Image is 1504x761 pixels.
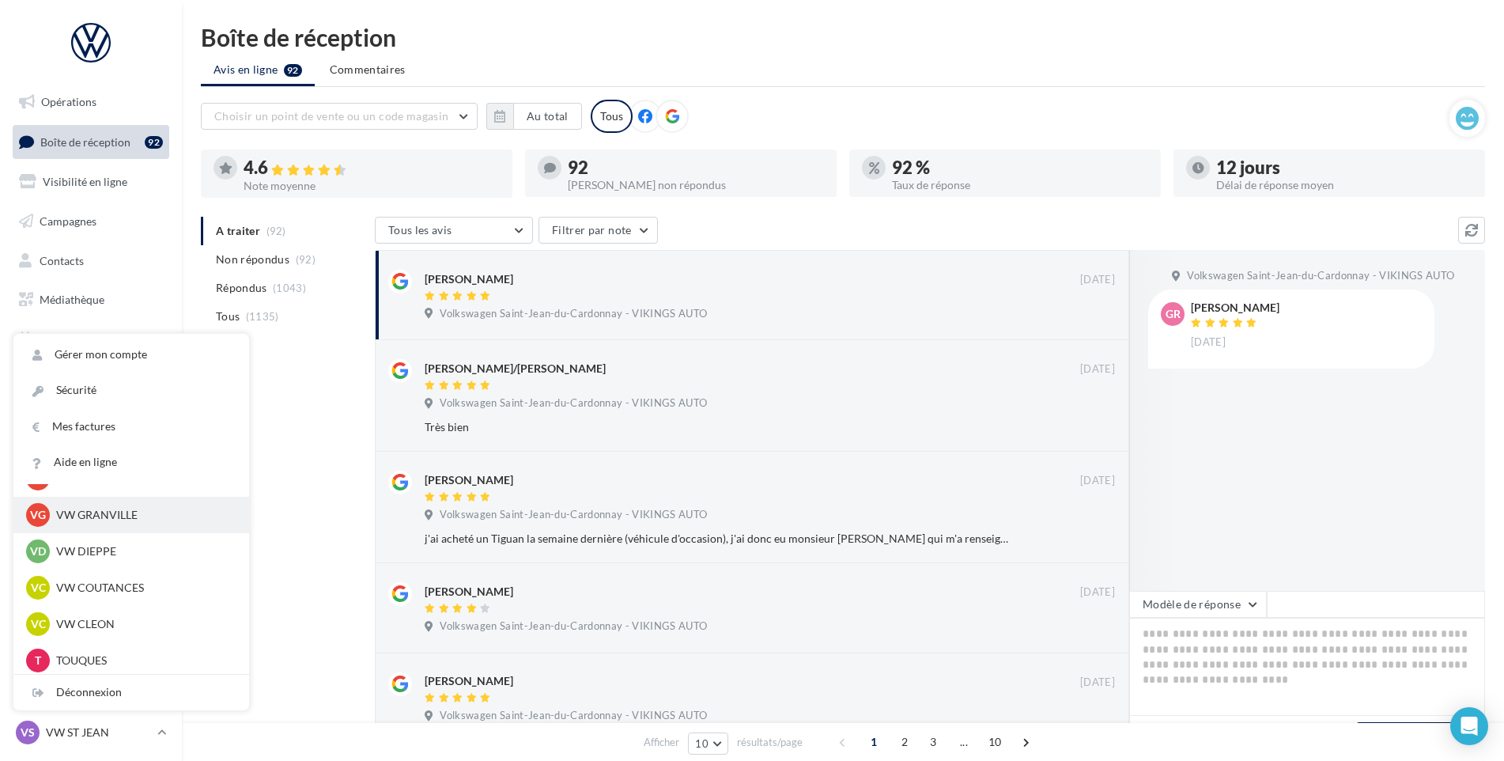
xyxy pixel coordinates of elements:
span: Volkswagen Saint-Jean-du-Cardonnay - VIKINGS AUTO [440,619,707,634]
span: Commentaires [330,62,406,78]
a: Gérer mon compte [13,337,249,373]
a: Sécurité [13,373,249,408]
button: Au total [486,103,582,130]
span: 10 [695,737,709,750]
span: Boîte de réception [40,134,130,148]
button: Tous les avis [375,217,533,244]
a: Opérations [9,85,172,119]
p: VW GRANVILLE [56,507,230,523]
span: Choisir un point de vente ou un code magasin [214,109,448,123]
span: 10 [982,729,1008,755]
a: Visibilité en ligne [9,165,172,199]
div: [PERSON_NAME] [425,584,513,600]
span: Opérations [41,95,96,108]
button: Modèle de réponse [1129,591,1267,618]
span: Médiathèque [40,293,104,306]
span: VD [30,543,46,559]
p: TOUQUES [56,653,230,668]
div: Open Intercom Messenger [1450,707,1488,745]
div: [PERSON_NAME] [1191,302,1279,313]
div: Taux de réponse [892,180,1148,191]
div: [PERSON_NAME] [425,673,513,689]
a: Campagnes [9,205,172,238]
span: [DATE] [1080,585,1115,600]
div: j'ai acheté un Tiguan la semaine dernière (véhicule d'occasion), j'ai donc eu monsieur [PERSON_NA... [425,531,1012,547]
div: Boîte de réception [201,25,1485,49]
span: Volkswagen Saint-Jean-du-Cardonnay - VIKINGS AUTO [1187,269,1454,283]
button: 10 [688,733,728,755]
div: Déconnexion [13,675,249,710]
span: Contacts [40,253,84,267]
button: Filtrer par note [538,217,658,244]
a: VS VW ST JEAN [13,717,169,748]
span: Répondus [216,280,267,296]
a: Contacts [9,244,172,278]
span: [DATE] [1080,474,1115,488]
span: Volkswagen Saint-Jean-du-Cardonnay - VIKINGS AUTO [440,709,707,723]
p: VW ST JEAN [46,725,151,740]
span: VS [21,725,35,740]
span: 1 [861,729,886,755]
div: [PERSON_NAME] non répondus [568,180,824,191]
span: [DATE] [1080,676,1115,690]
span: Tous les avis [388,223,452,237]
a: Médiathèque [9,283,172,316]
span: VG [30,507,46,523]
span: ... [951,729,977,755]
span: (1043) [273,282,306,294]
span: VC [31,580,46,596]
div: [PERSON_NAME] [425,271,513,287]
span: (92) [296,253,316,266]
div: 4.6 [244,159,500,177]
a: PLV et print personnalisable [9,362,172,409]
span: Calendrier [40,332,93,346]
div: 92 [145,136,163,149]
p: VW CLEON [56,616,230,632]
div: Très bien [425,419,1012,435]
div: Note moyenne [244,180,500,191]
span: Campagnes [40,214,96,228]
span: 2 [892,729,917,755]
span: Gr [1166,306,1181,322]
a: Calendrier [9,323,172,356]
div: [PERSON_NAME]/[PERSON_NAME] [425,361,606,377]
span: Volkswagen Saint-Jean-du-Cardonnay - VIKINGS AUTO [440,396,707,411]
a: Campagnes DataOnDemand [9,415,172,461]
span: [DATE] [1191,335,1226,350]
p: VW COUTANCES [56,580,230,596]
span: Non répondus [216,252,289,267]
span: 3 [920,729,946,755]
a: Boîte de réception92 [9,125,172,159]
span: T [35,653,41,668]
span: Tous [216,309,240,324]
div: Délai de réponse moyen [1216,180,1472,191]
div: [PERSON_NAME] [425,472,513,488]
span: Volkswagen Saint-Jean-du-Cardonnay - VIKINGS AUTO [440,508,707,522]
span: [DATE] [1080,362,1115,377]
a: Mes factures [13,409,249,445]
span: VC [31,616,46,632]
span: Visibilité en ligne [43,175,127,188]
span: (1135) [246,310,279,323]
span: Volkswagen Saint-Jean-du-Cardonnay - VIKINGS AUTO [440,307,707,321]
button: Choisir un point de vente ou un code magasin [201,103,478,130]
span: résultats/page [737,735,803,750]
div: 92 % [892,159,1148,176]
p: VW DIEPPE [56,543,230,559]
div: Tous [591,100,633,133]
a: Aide en ligne [13,445,249,480]
span: Afficher [644,735,679,750]
button: Au total [513,103,582,130]
div: 92 [568,159,824,176]
div: 12 jours [1216,159,1472,176]
span: [DATE] [1080,273,1115,287]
